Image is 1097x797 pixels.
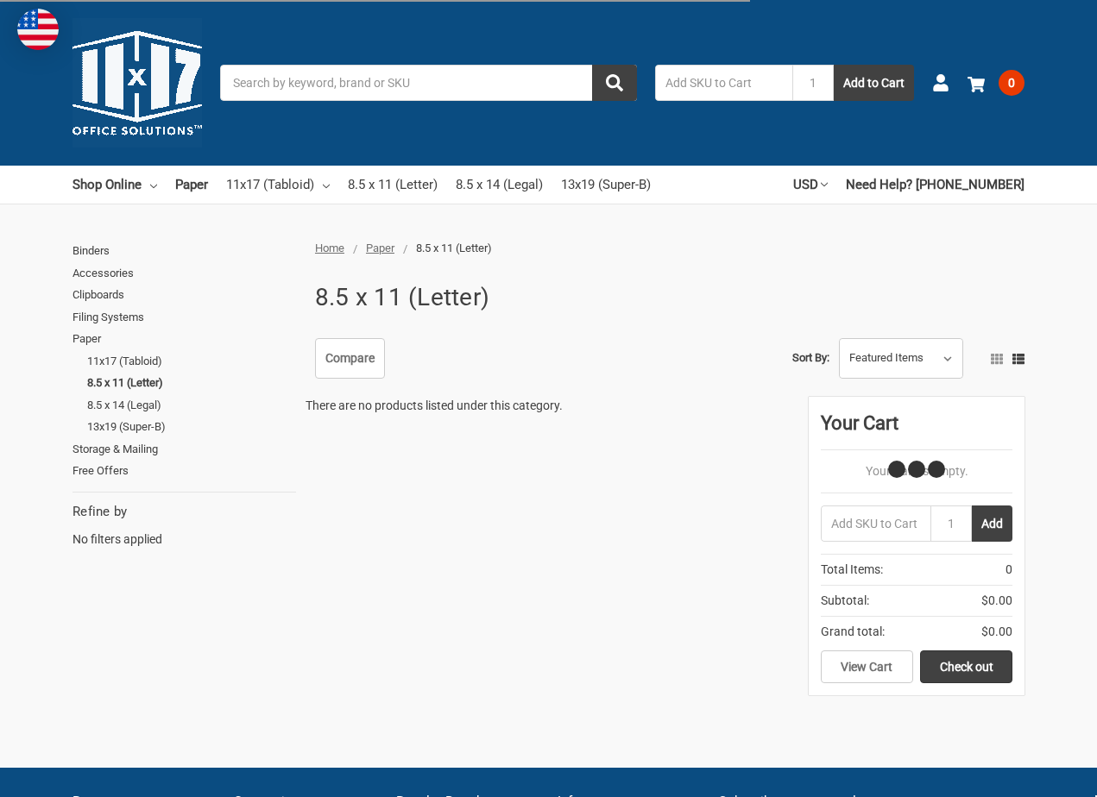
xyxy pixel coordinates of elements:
[793,166,828,204] a: USD
[821,505,930,542] input: Add SKU to Cart
[220,65,637,101] input: Search by keyword, brand or SKU
[73,284,296,306] a: Clipboards
[17,9,59,50] img: duty and tax information for United States
[73,328,296,350] a: Paper
[456,166,543,204] a: 8.5 x 14 (Legal)
[226,166,330,204] a: 11x17 (Tabloid)
[846,166,1024,204] a: Need Help? [PHONE_NUMBER]
[821,561,883,579] span: Total Items:
[87,372,296,394] a: 8.5 x 11 (Letter)
[416,242,492,254] span: 8.5 x 11 (Letter)
[834,65,914,101] button: Add to Cart
[315,275,489,320] h1: 8.5 x 11 (Letter)
[999,70,1024,96] span: 0
[821,462,1012,480] p: Your Cart Is Empty.
[366,242,394,254] a: Paper
[655,65,792,101] input: Add SKU to Cart
[306,397,563,415] p: There are no products listed under this category.
[175,166,208,204] a: Paper
[821,623,885,641] span: Grand total:
[972,505,1012,542] button: Add
[981,592,1012,610] span: $0.00
[73,502,296,522] h5: Refine by
[821,650,913,683] a: View Cart
[73,262,296,285] a: Accessories
[73,18,202,147] img: 11x17.com
[348,166,438,204] a: 8.5 x 11 (Letter)
[315,242,344,254] a: Home
[73,460,296,482] a: Free Offers
[73,502,296,549] div: No filters applied
[1006,561,1012,579] span: 0
[920,650,1012,683] a: Check out
[73,306,296,329] a: Filing Systems
[73,240,296,262] a: Binders
[315,338,385,380] a: Compare
[87,416,296,438] a: 13x19 (Super-B)
[561,166,651,204] a: 13x19 (Super-B)
[73,166,157,204] a: Shop Online
[968,60,1024,105] a: 0
[981,623,1012,641] span: $0.00
[87,394,296,417] a: 8.5 x 14 (Legal)
[792,345,829,371] label: Sort By:
[87,350,296,373] a: 11x17 (Tabloid)
[821,409,1012,450] div: Your Cart
[821,592,869,610] span: Subtotal:
[73,438,296,461] a: Storage & Mailing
